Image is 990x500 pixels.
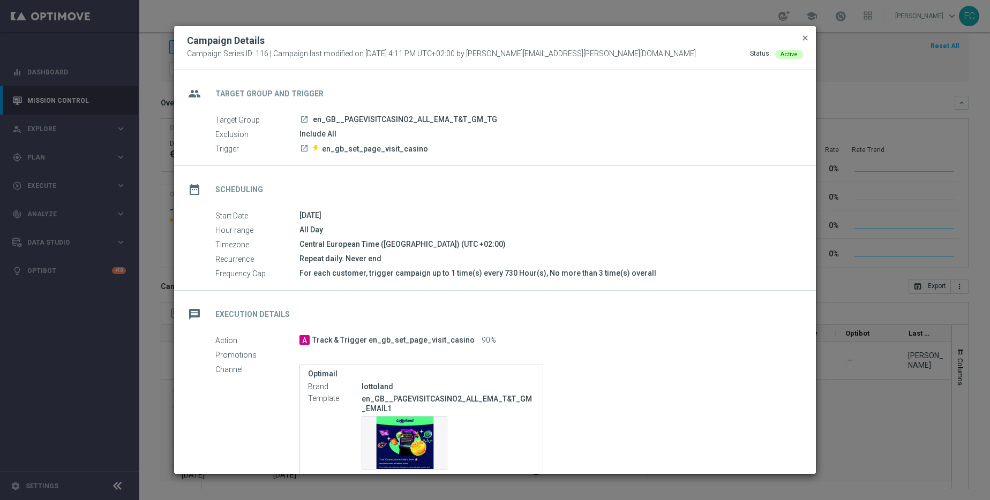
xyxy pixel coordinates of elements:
[801,34,809,42] span: close
[781,51,798,58] span: Active
[299,210,795,221] div: [DATE]
[187,49,696,59] span: Campaign Series ID: 116 | Campaign last modified on [DATE] 4:11 PM UTC+02:00 by [PERSON_NAME][EMA...
[187,34,265,47] h2: Campaign Details
[299,115,309,125] a: launch
[299,144,309,154] a: launch
[215,211,299,221] label: Start Date
[313,115,497,125] span: en_GB__PAGEVISITCASINO2_ALL_EMA_T&T_GM_TG
[482,336,496,345] span: 90%
[299,253,795,264] div: Repeat daily. Never end
[185,180,204,199] i: date_range
[308,369,535,378] label: Optimail
[215,225,299,235] label: Hour range
[362,394,535,413] p: en_GB__PAGEVISITCASINO2_ALL_EMA_T&T_GM_EMAIL1
[300,144,309,153] i: launch
[215,254,299,264] label: Recurrence
[215,336,299,345] label: Action
[362,381,535,392] div: lottoland
[308,382,362,392] label: Brand
[215,365,299,374] label: Channel
[322,144,428,154] span: en_gb_set_page_visit_casino
[312,336,475,345] span: Track & Trigger en_gb_set_page_visit_casino
[215,269,299,278] label: Frequency Cap
[299,128,795,139] div: Include All
[215,185,263,195] h2: Scheduling
[215,144,299,154] label: Trigger
[750,49,771,59] div: Status:
[299,239,795,249] div: Central European Time ([GEOGRAPHIC_DATA]) (UTC +02:00)
[299,335,310,345] span: A
[299,224,795,235] div: All Day
[185,84,204,103] i: group
[308,394,362,404] label: Template
[215,130,299,139] label: Exclusion
[775,49,803,58] colored-tag: Active
[215,115,299,125] label: Target Group
[185,305,204,324] i: message
[299,268,795,278] div: For each customer, trigger campaign up to 1 time(s) every 730 Hour(s), No more than 3 time(s) ove...
[215,350,299,360] label: Promotions
[215,89,324,99] h2: Target Group and Trigger
[300,115,309,124] i: launch
[215,309,290,320] h2: Execution Details
[215,240,299,249] label: Timezone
